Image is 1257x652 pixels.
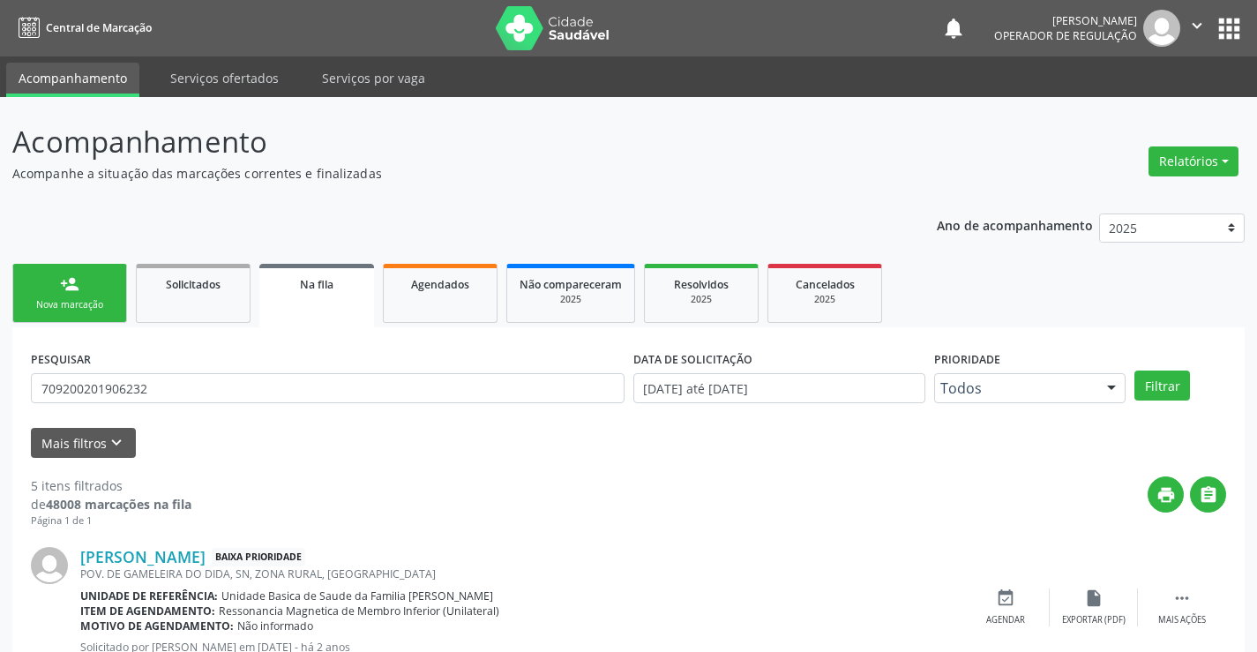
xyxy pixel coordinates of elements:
button: print [1148,476,1184,513]
button:  [1190,476,1226,513]
button: Filtrar [1134,371,1190,401]
div: POV. DE GAMELEIRA DO DIDA, SN, ZONA RURAL, [GEOGRAPHIC_DATA] [80,566,961,581]
div: Mais ações [1158,614,1206,626]
img: img [31,547,68,584]
span: Ressonancia Magnetica de Membro Inferior (Unilateral) [219,603,499,618]
input: Nome, CNS [31,373,625,403]
span: Cancelados [796,277,855,292]
div: 5 itens filtrados [31,476,191,495]
div: Agendar [986,614,1025,626]
button:  [1180,10,1214,47]
span: Na fila [300,277,333,292]
div: 2025 [520,293,622,306]
span: Unidade Basica de Saude da Familia [PERSON_NAME] [221,588,493,603]
div: 2025 [657,293,745,306]
span: Solicitados [166,277,221,292]
button: Mais filtroskeyboard_arrow_down [31,428,136,459]
p: Ano de acompanhamento [937,214,1093,236]
a: Central de Marcação [12,13,152,42]
div: 2025 [781,293,869,306]
b: Unidade de referência: [80,588,218,603]
strong: 48008 marcações na fila [46,496,191,513]
span: Não informado [237,618,313,633]
span: Resolvidos [674,277,729,292]
p: Acompanhe a situação das marcações correntes e finalizadas [12,164,875,183]
b: Item de agendamento: [80,603,215,618]
span: Central de Marcação [46,20,152,35]
i: event_available [996,588,1015,608]
input: Selecione um intervalo [633,373,925,403]
i:  [1199,485,1218,505]
b: Motivo de agendamento: [80,618,234,633]
button: notifications [941,16,966,41]
div: Nova marcação [26,298,114,311]
label: DATA DE SOLICITAÇÃO [633,346,752,373]
div: [PERSON_NAME] [994,13,1137,28]
div: person_add [60,274,79,294]
a: Serviços por vaga [310,63,438,94]
label: Prioridade [934,346,1000,373]
div: Exportar (PDF) [1062,614,1126,626]
img: img [1143,10,1180,47]
button: Relatórios [1149,146,1238,176]
a: Acompanhamento [6,63,139,97]
div: de [31,495,191,513]
span: Baixa Prioridade [212,548,305,566]
div: Página 1 de 1 [31,513,191,528]
span: Operador de regulação [994,28,1137,43]
i:  [1172,588,1192,608]
i:  [1187,16,1207,35]
span: Não compareceram [520,277,622,292]
p: Acompanhamento [12,120,875,164]
i: print [1156,485,1176,505]
i: insert_drive_file [1084,588,1104,608]
a: [PERSON_NAME] [80,547,206,566]
a: Serviços ofertados [158,63,291,94]
span: Agendados [411,277,469,292]
i: keyboard_arrow_down [107,433,126,453]
span: Todos [940,379,1090,397]
label: PESQUISAR [31,346,91,373]
button: apps [1214,13,1245,44]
